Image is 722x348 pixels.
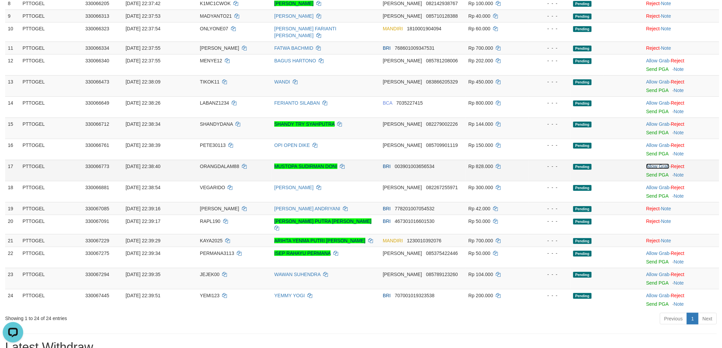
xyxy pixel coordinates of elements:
span: [DATE] 22:38:26 [126,100,160,106]
span: KAYA2025 [200,238,222,243]
td: PTTOGEL [20,215,83,234]
a: [PERSON_NAME] FARIANTI [PERSON_NAME] [274,26,336,38]
span: 330067229 [85,238,109,243]
td: PTTOGEL [20,181,83,202]
td: · [644,215,719,234]
a: Note [674,280,684,286]
a: Allow Grab [646,79,669,85]
a: Note [661,218,672,224]
div: - - - [531,57,568,64]
span: 330066205 [85,1,109,6]
td: · [644,289,719,310]
a: Reject [646,206,660,211]
a: [PERSON_NAME] [274,1,314,6]
a: [PERSON_NAME] [274,13,314,19]
a: ISEP RAHAYU PERMANA [274,251,331,256]
span: Pending [573,122,592,127]
span: Copy 085789123260 to clipboard [426,272,458,277]
td: PTTOGEL [20,289,83,310]
span: · [646,79,671,85]
a: Reject [671,293,684,298]
td: 11 [5,42,20,54]
td: · [644,54,719,75]
span: MENYE12 [200,58,222,63]
span: [DATE] 22:38:39 [126,142,160,148]
span: Copy 778201007054532 to clipboard [395,206,435,211]
span: BRI [383,45,391,51]
span: · [646,251,671,256]
span: Copy 085781208006 to clipboard [426,58,458,63]
span: [DATE] 22:38:54 [126,185,160,190]
span: [DATE] 22:39:16 [126,206,160,211]
span: Copy 082267255971 to clipboard [426,185,458,190]
td: · [644,234,719,247]
a: Note [661,13,672,19]
span: Copy 1810001904094 to clipboard [407,26,442,31]
span: · [646,58,671,63]
span: Rp 200.000 [468,293,493,298]
span: [DATE] 22:37:42 [126,1,160,6]
span: Copy 1230010392076 to clipboard [407,238,442,243]
span: TIKOK11 [200,79,220,85]
span: Rp 800.000 [468,100,493,106]
span: 330066712 [85,121,109,127]
td: PTTOGEL [20,139,83,160]
span: Pending [573,272,592,278]
a: [PERSON_NAME] PUTRA [PERSON_NAME] [274,218,372,224]
span: · [646,142,671,148]
a: FATWA BACHMID [274,45,313,51]
span: K1MC1CWOK [200,1,231,6]
span: Copy 707001019323538 to clipboard [395,293,435,298]
span: Rp 700.000 [468,45,493,51]
span: · [646,100,671,106]
div: - - - [531,271,568,278]
span: BCA [383,100,392,106]
a: Reject [671,164,684,169]
td: PTTOGEL [20,247,83,268]
span: [DATE] 22:38:34 [126,121,160,127]
a: Reject [646,13,660,19]
a: Reject [671,100,684,106]
span: ONLYONE07 [200,26,228,31]
span: [PERSON_NAME] [383,251,422,256]
span: Rp 40.000 [468,13,491,19]
span: Pending [573,164,592,170]
a: Send PGA [646,280,668,286]
a: Allow Grab [646,251,669,256]
td: 18 [5,181,20,202]
div: - - - [531,25,568,32]
span: Pending [573,206,592,212]
td: · [644,10,719,22]
a: Allow Grab [646,100,669,106]
span: PERMANA3113 [200,251,234,256]
span: [PERSON_NAME] [383,185,422,190]
a: Send PGA [646,151,668,156]
td: · [644,160,719,181]
span: Rp 60.000 [468,26,491,31]
span: Pending [573,143,592,149]
a: [PERSON_NAME] ANDRIYANI [274,206,340,211]
a: Allow Grab [646,164,669,169]
td: PTTOGEL [20,202,83,215]
div: - - - [531,237,568,244]
td: 24 [5,289,20,310]
a: Note [661,206,672,211]
span: · [646,121,671,127]
span: 330066649 [85,100,109,106]
td: PTTOGEL [20,96,83,118]
span: MANDIRI [383,26,403,31]
span: RAPL190 [200,218,220,224]
span: 330067275 [85,251,109,256]
span: 330066773 [85,164,109,169]
td: 23 [5,268,20,289]
td: · [644,118,719,139]
span: MANDIRI [383,238,403,243]
td: PTTOGEL [20,22,83,42]
a: Allow Grab [646,185,669,190]
span: [PERSON_NAME] [200,45,239,51]
a: Send PGA [646,109,668,114]
span: Rp 42.000 [468,206,491,211]
span: 330067294 [85,272,109,277]
span: PETE30113 [200,142,226,148]
td: PTTOGEL [20,118,83,139]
